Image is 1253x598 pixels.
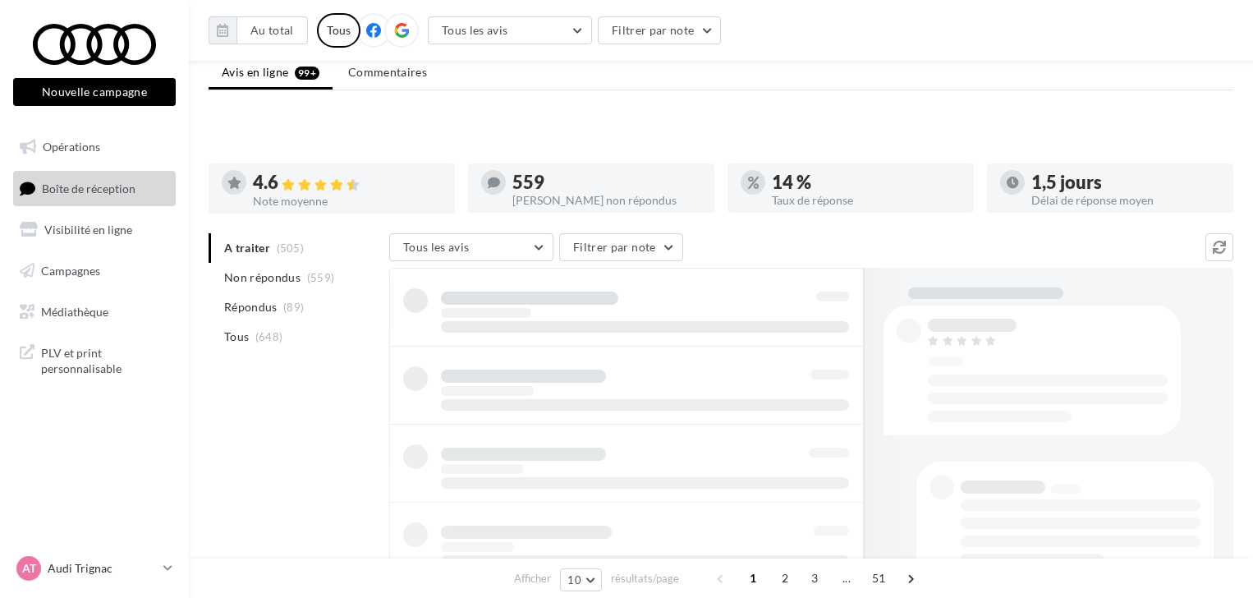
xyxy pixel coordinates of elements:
a: Boîte de réception [10,171,179,206]
a: Campagnes [10,254,179,288]
span: Tous [224,329,249,345]
div: 4.6 [253,173,442,192]
div: 559 [512,173,701,191]
span: AT [22,560,36,577]
span: Campagnes [41,264,100,278]
span: 2 [772,565,798,591]
a: Opérations [10,130,179,164]
button: Au total [236,16,308,44]
span: 10 [567,573,581,586]
span: Commentaires [348,65,427,79]
span: Boîte de réception [42,181,135,195]
button: Filtrer par note [598,16,722,44]
button: Au total [209,16,308,44]
button: Tous les avis [428,16,592,44]
div: Note moyenne [253,195,442,207]
span: (648) [255,330,283,343]
div: [PERSON_NAME] non répondus [512,195,701,206]
div: 14 % [772,173,961,191]
span: (559) [307,271,335,284]
span: Tous les avis [442,23,508,37]
span: Afficher [514,571,551,586]
div: Délai de réponse moyen [1031,195,1220,206]
span: ... [833,565,860,591]
span: 51 [865,565,893,591]
a: Médiathèque [10,295,179,329]
span: Médiathèque [41,304,108,318]
span: (89) [283,301,304,314]
span: Tous les avis [403,240,470,254]
a: PLV et print personnalisable [10,335,179,384]
span: résultats/page [611,571,679,586]
a: AT Audi Trignac [13,553,176,584]
div: 1,5 jours [1031,173,1220,191]
span: Opérations [43,140,100,154]
div: Taux de réponse [772,195,961,206]
button: Filtrer par note [559,233,683,261]
div: Tous [317,13,360,48]
span: Non répondus [224,269,301,286]
span: Visibilité en ligne [44,223,132,237]
a: Visibilité en ligne [10,213,179,247]
span: Répondus [224,299,278,315]
p: Audi Trignac [48,560,157,577]
span: 3 [801,565,828,591]
button: Tous les avis [389,233,553,261]
button: Nouvelle campagne [13,78,176,106]
span: 1 [740,565,766,591]
span: PLV et print personnalisable [41,342,169,377]
button: 10 [560,568,602,591]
